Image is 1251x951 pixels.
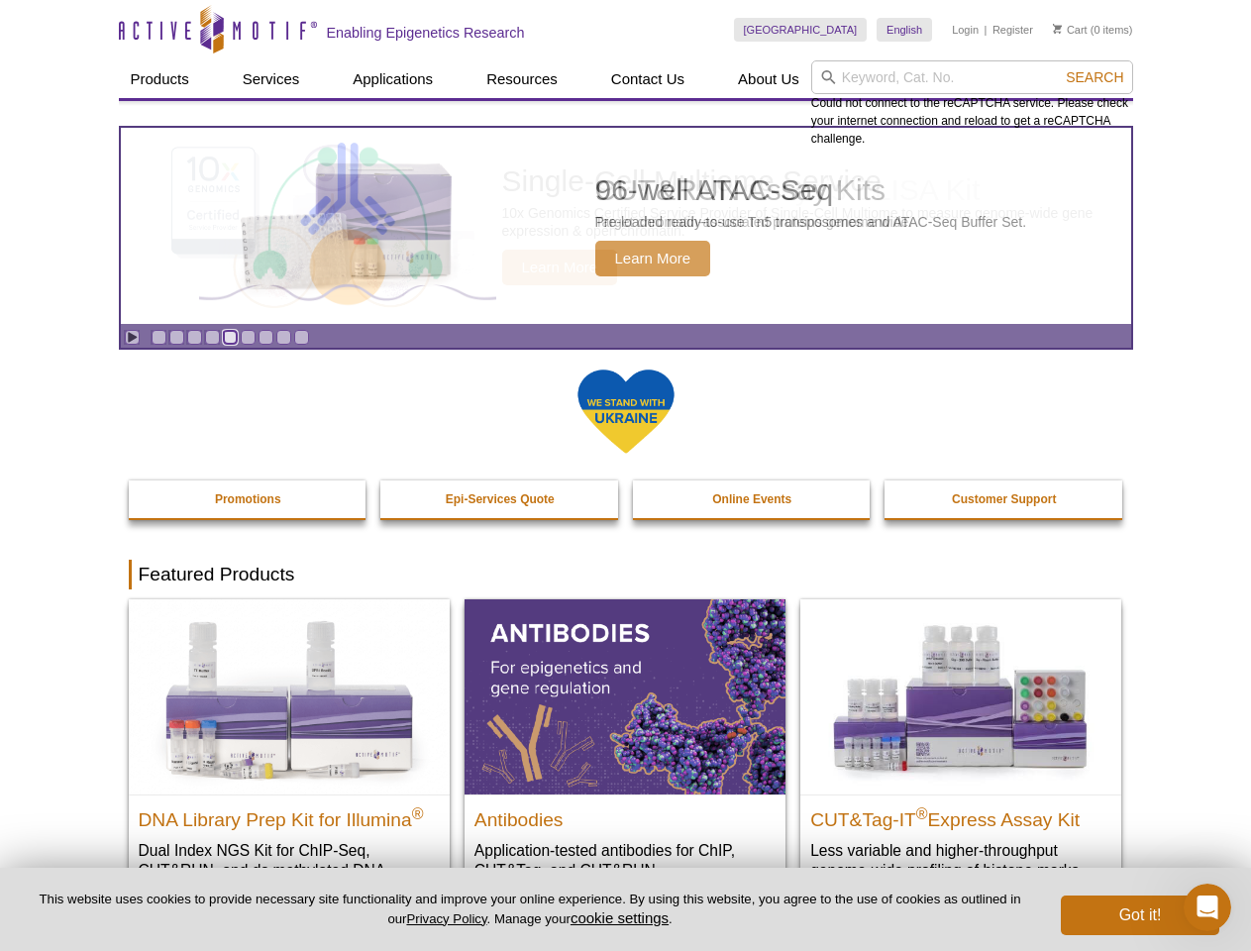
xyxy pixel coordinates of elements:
[341,60,445,98] a: Applications
[800,599,1121,899] a: CUT&Tag-IT® Express Assay Kit CUT&Tag-IT®Express Assay Kit Less variable and higher-throughput ge...
[1053,23,1088,37] a: Cart
[916,804,928,821] sup: ®
[992,23,1033,37] a: Register
[599,60,696,98] a: Contact Us
[952,492,1056,506] strong: Customer Support
[294,330,309,345] a: Go to slide 9
[187,330,202,345] a: Go to slide 3
[595,213,1027,231] p: Pre-loaded ready-to-use Tn5 transposomes and ATAC-Seq Buffer Set.
[576,368,676,456] img: We Stand With Ukraine
[224,152,471,300] img: Active Motif Kit photo
[223,330,238,345] a: Go to slide 5
[811,60,1133,148] div: Could not connect to the reCAPTCHA service. Please check your internet connection and reload to g...
[800,599,1121,793] img: CUT&Tag-IT® Express Assay Kit
[885,480,1124,518] a: Customer Support
[139,840,440,900] p: Dual Index NGS Kit for ChIP-Seq, CUT&RUN, and ds methylated DNA assays.
[474,800,776,830] h2: Antibodies
[1053,24,1062,34] img: Your Cart
[595,241,711,276] span: Learn More
[121,128,1131,324] article: 96-well ATAC-Seq
[726,60,811,98] a: About Us
[474,840,776,881] p: Application-tested antibodies for ChIP, CUT&Tag, and CUT&RUN.
[406,911,486,926] a: Privacy Policy
[465,599,785,793] img: All Antibodies
[952,23,979,37] a: Login
[380,480,620,518] a: Epi-Services Quote
[125,330,140,345] a: Toggle autoplay
[1053,18,1133,42] li: (0 items)
[32,891,1028,928] p: This website uses cookies to provide necessary site functionality and improve your online experie...
[1061,896,1219,935] button: Got it!
[412,804,424,821] sup: ®
[1060,68,1129,86] button: Search
[152,330,166,345] a: Go to slide 1
[877,18,932,42] a: English
[595,175,1027,205] h2: 96-well ATAC-Seq
[810,800,1111,830] h2: CUT&Tag-IT Express Assay Kit
[446,492,555,506] strong: Epi-Services Quote
[633,480,873,518] a: Online Events
[811,60,1133,94] input: Keyword, Cat. No.
[985,18,988,42] li: |
[474,60,570,98] a: Resources
[121,128,1131,324] a: Active Motif Kit photo 96-well ATAC-Seq Pre-loaded ready-to-use Tn5 transposomes and ATAC-Seq Buf...
[810,840,1111,881] p: Less variable and higher-throughput genome-wide profiling of histone marks​.
[215,492,281,506] strong: Promotions
[129,480,368,518] a: Promotions
[129,599,450,919] a: DNA Library Prep Kit for Illumina DNA Library Prep Kit for Illumina® Dual Index NGS Kit for ChIP-...
[205,330,220,345] a: Go to slide 4
[734,18,868,42] a: [GEOGRAPHIC_DATA]
[465,599,785,899] a: All Antibodies Antibodies Application-tested antibodies for ChIP, CUT&Tag, and CUT&RUN.
[712,492,791,506] strong: Online Events
[139,800,440,830] h2: DNA Library Prep Kit for Illumina
[169,330,184,345] a: Go to slide 2
[129,599,450,793] img: DNA Library Prep Kit for Illumina
[1066,69,1123,85] span: Search
[1184,884,1231,931] iframe: Intercom live chat
[276,330,291,345] a: Go to slide 8
[119,60,201,98] a: Products
[259,330,273,345] a: Go to slide 7
[241,330,256,345] a: Go to slide 6
[231,60,312,98] a: Services
[327,24,525,42] h2: Enabling Epigenetics Research
[129,560,1123,589] h2: Featured Products
[571,909,669,926] button: cookie settings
